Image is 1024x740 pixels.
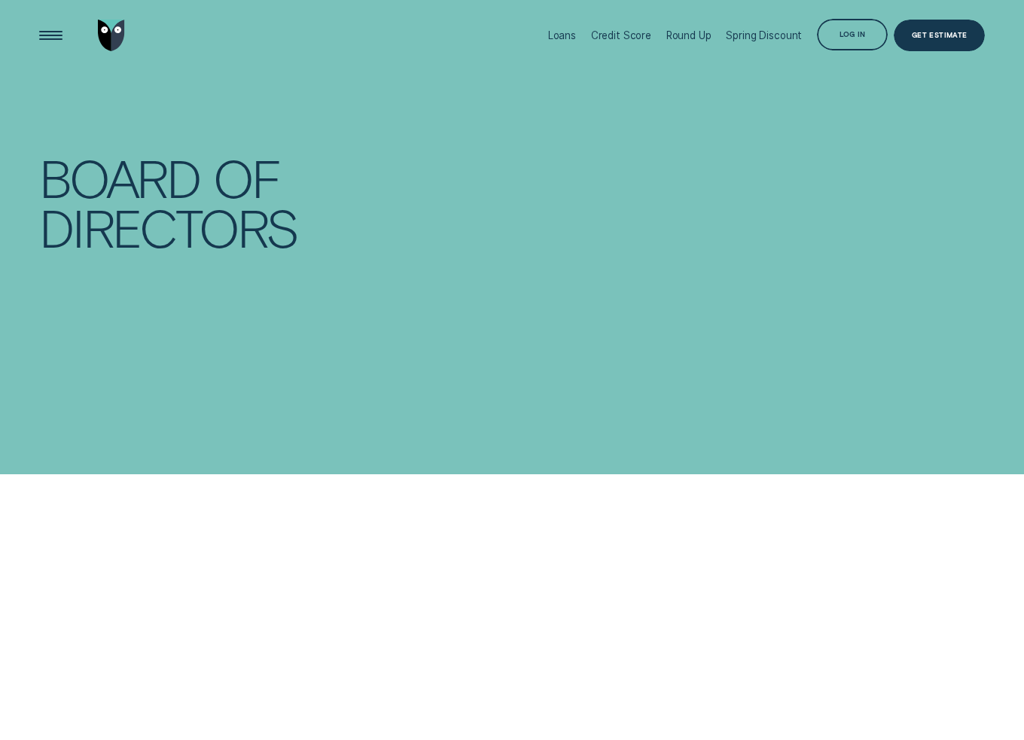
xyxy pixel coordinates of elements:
a: Get Estimate [894,20,985,52]
button: Open Menu [35,20,67,52]
button: Log in [817,19,888,51]
div: Spring Discount [726,29,802,41]
img: Wisr [98,20,124,52]
div: Round Up [666,29,712,41]
div: Loans [548,29,576,41]
div: Credit Score [591,29,651,41]
h4: Board of Directors [39,152,297,251]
